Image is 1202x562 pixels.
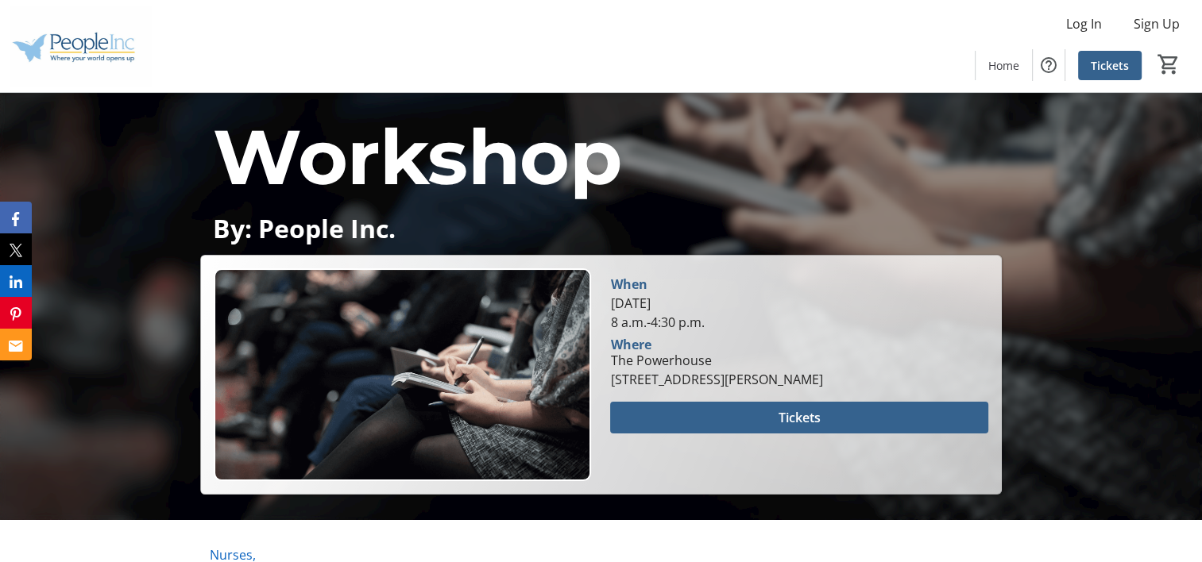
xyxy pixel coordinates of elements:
span: Tickets [779,408,821,427]
img: People Inc.'s Logo [10,6,151,86]
p: By: People Inc. [213,214,989,242]
div: [STREET_ADDRESS][PERSON_NAME] [610,370,822,389]
div: Where [610,338,651,351]
button: Sign Up [1121,11,1192,37]
div: The Powerhouse [610,351,822,370]
a: Tickets [1078,51,1142,80]
span: Tickets [1091,57,1129,74]
button: Log In [1053,11,1115,37]
div: [DATE] 8 a.m.-4:30 p.m. [610,294,987,332]
div: When [610,275,647,294]
a: Home [976,51,1032,80]
img: Campaign CTA Media Photo [214,268,591,480]
button: Cart [1154,50,1183,79]
button: Tickets [610,402,987,433]
span: Log In [1066,14,1102,33]
button: Help [1033,49,1065,81]
span: Home [988,57,1019,74]
span: Sign Up [1134,14,1180,33]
